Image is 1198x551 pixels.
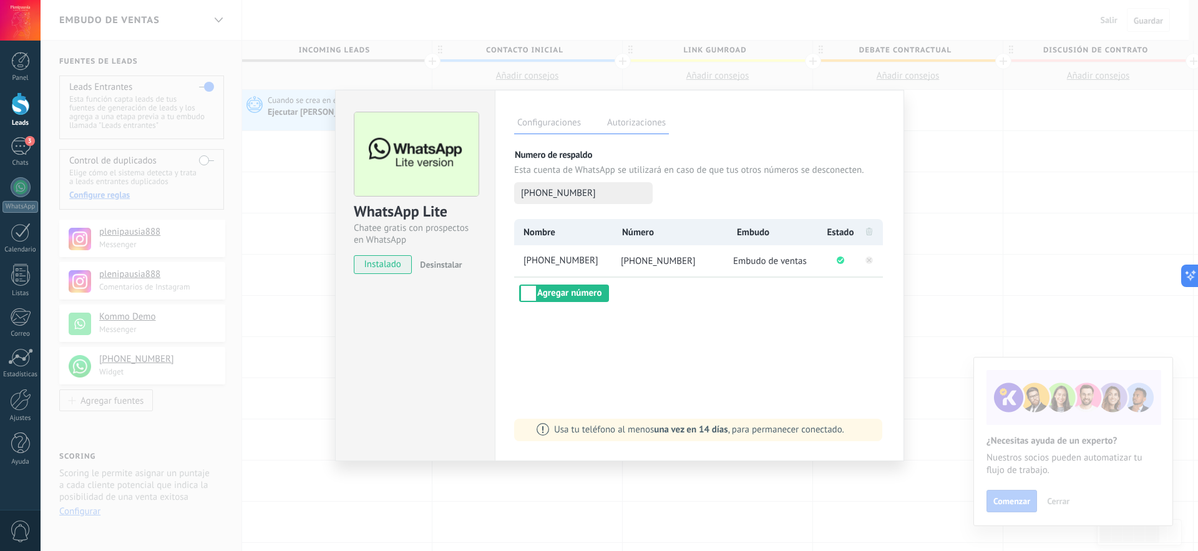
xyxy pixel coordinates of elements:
[514,115,584,134] label: Configuraciones
[514,182,653,204] button: [PHONE_NUMBER]
[25,136,35,146] span: 3
[654,424,728,436] span: una vez en 14 días
[519,285,609,302] button: Agregar número
[354,112,479,197] img: logo_main.png
[514,149,885,161] p: Numero de respaldo
[2,119,39,127] div: Leads
[2,290,39,298] div: Listas
[825,245,856,276] li: Conectado correctamente
[554,424,844,436] span: Usa tu teléfono al menos , para permanecer conectado.
[737,227,769,238] span: Embudo
[2,414,39,422] div: Ajustes
[2,246,39,254] div: Calendario
[622,227,654,238] span: Número
[354,255,411,274] span: instalado
[354,222,477,246] div: Chatee gratis con prospectos en WhatsApp
[2,74,39,82] div: Panel
[604,115,669,134] label: Autorizaciones
[2,458,39,466] div: Ayuda
[2,330,39,338] div: Correo
[827,227,854,238] span: Estado
[733,255,807,267] span: Embudo de ventas
[521,255,611,268] span: +5213221415392
[420,259,462,270] span: Desinstalar
[2,159,39,167] div: Chats
[621,255,696,267] span: [PHONE_NUMBER]
[524,227,555,238] span: Nombre
[2,371,39,379] div: Estadísticas
[2,201,38,213] div: WhatsApp
[415,255,462,274] button: Desinstalar
[521,187,596,199] span: [PHONE_NUMBER]
[354,202,477,222] div: WhatsApp Lite
[514,164,885,176] p: Esta cuenta de WhatsApp se utilizará en caso de que tus otros números se desconecten.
